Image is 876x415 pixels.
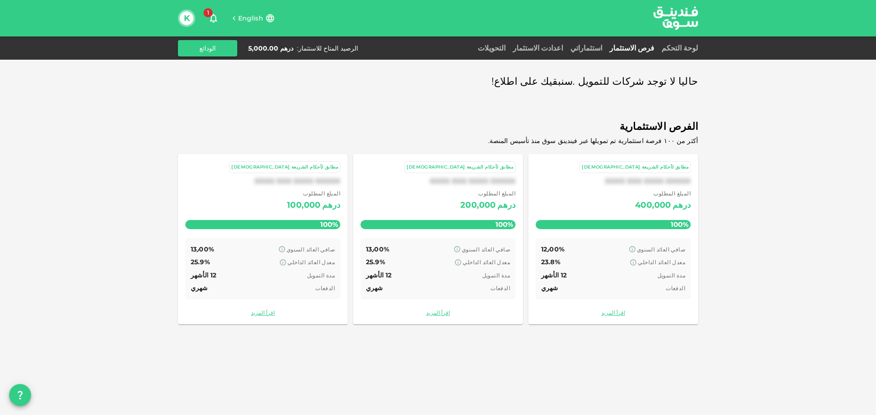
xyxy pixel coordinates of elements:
a: فرص الاستثمار [606,44,658,52]
span: معدل العائد الداخلي [287,259,335,266]
span: المبلغ المطلوب [635,189,691,198]
a: اعدادت الاستثمار [509,44,567,52]
span: صافي العائد السنوي [637,246,685,253]
div: درهم [497,198,516,213]
a: استثماراتي [567,44,606,52]
div: مطابق لأحكام الشريعة [DEMOGRAPHIC_DATA] [582,164,688,171]
span: 12٫00% [541,245,564,253]
span: شهري [191,284,208,292]
span: 23.8% [541,258,560,266]
span: معدل العائد الداخلي [638,259,685,266]
span: 100% [668,218,691,231]
a: اقرأ المزيد [536,308,691,317]
span: 100% [318,218,340,231]
div: 400,000 [635,198,671,213]
span: الدفعات [315,285,335,292]
a: التحويلات [474,44,509,52]
div: درهم [673,198,691,213]
span: أكثر من ١٠٠ فرصة استثمارية تم تمويلها عبر فيندينق سوق منذ تأسيس المنصة. [488,137,698,145]
span: الفرص الاستثمارية [178,118,698,136]
span: الدفعات [666,285,685,292]
span: شهري [541,284,558,292]
span: 13٫00% [366,245,389,253]
a: اقرأ المزيد [360,308,516,317]
span: English [238,14,263,22]
div: XXXX XXX XXXX XXXXX [185,177,340,185]
span: 1 [203,8,213,17]
a: مطابق لأحكام الشريعة [DEMOGRAPHIC_DATA]XXXX XXX XXXX XXXXX المبلغ المطلوب درهم400,000100% صافي ال... [528,154,698,324]
a: اقرأ المزيد [185,308,340,317]
span: 25.9% [191,258,210,266]
span: المبلغ المطلوب [460,189,516,198]
div: الرصيد المتاح للاستثمار : [297,44,358,53]
div: 100,000 [287,198,320,213]
span: صافي العائد السنوي [462,246,510,253]
span: 12 الأشهر [541,271,567,279]
div: مطابق لأحكام الشريعة [DEMOGRAPHIC_DATA] [231,164,338,171]
span: المبلغ المطلوب [287,189,340,198]
button: 1 [204,9,223,27]
span: الدفعات [490,285,510,292]
a: لوحة التحكم [658,44,698,52]
div: XXXX XXX XXXX XXXXX [360,177,516,185]
button: الودائع [178,40,237,56]
span: مدة التمويل [307,272,335,279]
button: K [180,11,193,25]
a: مطابق لأحكام الشريعة [DEMOGRAPHIC_DATA]XXXX XXX XXXX XXXXX المبلغ المطلوب درهم100,000100% صافي ال... [178,154,348,324]
div: درهم [322,198,340,213]
div: درهم 5,000.00 [248,44,293,53]
span: شهري [366,284,383,292]
a: logo [653,0,698,36]
span: معدل العائد الداخلي [463,259,510,266]
span: مدة التمويل [482,272,510,279]
span: مدة التمويل [657,272,685,279]
span: صافي العائد السنوي [287,246,335,253]
a: مطابق لأحكام الشريعة [DEMOGRAPHIC_DATA]XXXX XXX XXXX XXXXX المبلغ المطلوب درهم200,000100% صافي ال... [353,154,523,324]
div: 200,000 [460,198,495,213]
span: 12 الأشهر [366,271,391,279]
span: 25.9% [366,258,385,266]
span: 13٫00% [191,245,214,253]
button: question [9,384,31,406]
div: XXXX XXX XXXX XXXXX [536,177,691,185]
div: مطابق لأحكام الشريعة [DEMOGRAPHIC_DATA] [407,164,513,171]
span: حاليا لا توجد شركات للتمويل .سنبقيك على اطلاع! [491,73,698,91]
img: logo [641,0,710,36]
span: 100% [493,218,516,231]
span: 12 الأشهر [191,271,216,279]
